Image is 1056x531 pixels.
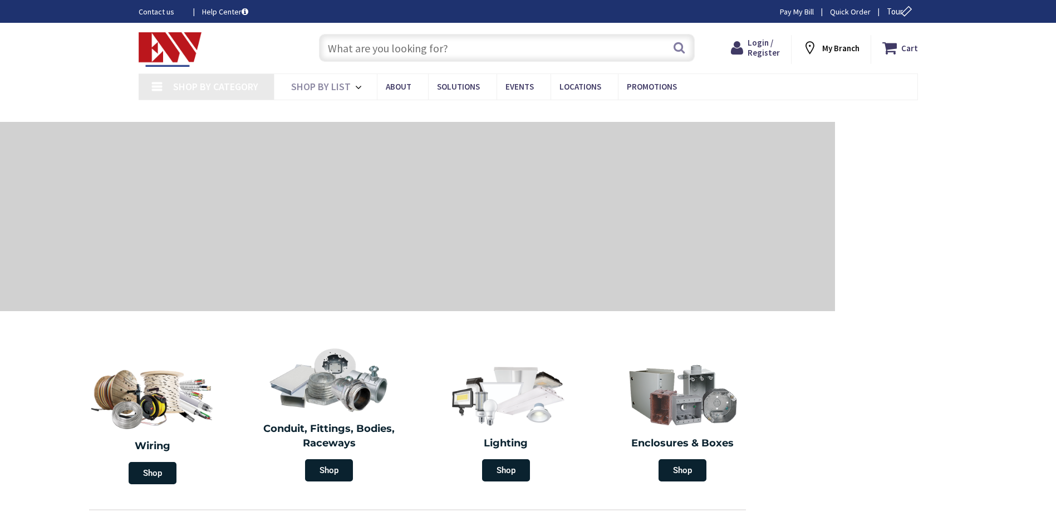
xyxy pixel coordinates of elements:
input: What are you looking for? [319,34,695,62]
span: Login / Register [748,37,780,58]
h2: Enclosures & Boxes [603,436,763,451]
a: Quick Order [830,6,871,17]
a: Help Center [202,6,248,17]
span: Locations [559,81,601,92]
a: Pay My Bill [780,6,814,17]
strong: Cart [901,38,918,58]
img: Electrical Wholesalers, Inc. [139,32,202,67]
h2: Lighting [426,436,586,451]
span: Shop [305,459,353,481]
span: Tour [887,6,915,17]
span: About [386,81,411,92]
h2: Conduit, Fittings, Bodies, Raceways [249,422,410,450]
span: Solutions [437,81,480,92]
a: Contact us [139,6,184,17]
a: Login / Register [731,38,780,58]
span: Shop [129,462,176,484]
h2: Wiring [70,439,235,454]
a: Enclosures & Boxes Shop [597,356,769,487]
div: My Branch [802,38,859,58]
a: Lighting Shop [420,356,592,487]
a: Cart [882,38,918,58]
span: Shop [482,459,530,481]
a: Wiring Shop [64,356,241,490]
span: Promotions [627,81,677,92]
a: Conduit, Fittings, Bodies, Raceways Shop [244,342,415,487]
span: Shop By Category [173,80,258,93]
span: Shop [659,459,706,481]
span: Shop By List [291,80,351,93]
strong: My Branch [822,43,859,53]
span: Events [505,81,534,92]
